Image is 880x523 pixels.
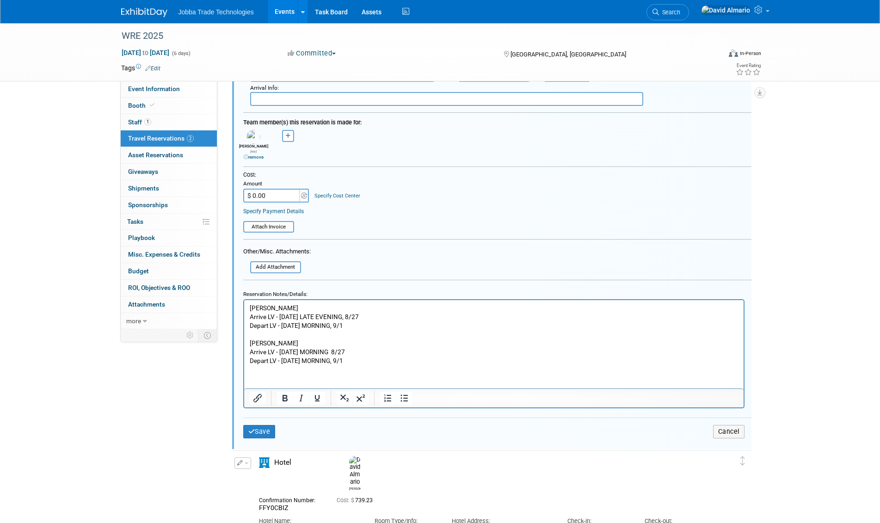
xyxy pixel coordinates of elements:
[511,51,626,58] span: [GEOGRAPHIC_DATA], [GEOGRAPHIC_DATA]
[740,456,745,466] i: Click and drag to move item
[259,457,270,468] i: Hotel
[128,102,156,109] span: Booth
[121,164,217,180] a: Giveaways
[243,171,751,179] div: Cost:
[121,246,217,263] a: Misc. Expenses & Credits
[182,329,198,341] td: Personalize Event Tab Strip
[729,49,738,57] img: Format-Inperson.png
[259,504,288,511] span: FFY0CBIZ
[337,497,376,504] span: 739.23
[121,98,217,114] a: Booth
[121,130,217,147] a: Travel Reservations2
[127,218,143,225] span: Tasks
[187,135,194,142] span: 2
[121,214,217,230] a: Tasks
[128,251,200,258] span: Misc. Expenses & Credits
[349,486,361,491] div: David Almario
[243,247,311,258] div: Other/Misc. Attachments:
[144,118,151,125] span: 1
[293,392,309,405] button: Italic
[128,185,159,192] span: Shipments
[243,114,751,128] div: Team member(s) this reservation is made for:
[309,392,325,405] button: Underline
[128,168,158,175] span: Giveaways
[128,234,155,241] span: Playbook
[128,85,180,92] span: Event Information
[128,118,151,126] span: Staff
[145,65,160,72] a: Edit
[239,144,269,160] div: [PERSON_NAME]
[126,317,141,325] span: more
[353,392,369,405] button: Superscript
[284,49,339,58] button: Committed
[337,392,352,405] button: Subscript
[250,85,279,91] small: :
[128,201,168,209] span: Sponsorships
[314,193,360,199] a: Specify Cost Center
[121,280,217,296] a: ROI, Objectives & ROO
[121,63,160,73] td: Tags
[121,147,217,163] a: Asset Reservations
[150,103,154,108] i: Booth reservation complete
[243,180,310,189] div: Amount
[121,263,217,279] a: Budget
[171,50,191,56] span: (6 days)
[274,458,291,467] span: Hotel
[244,300,744,388] iframe: Rich Text Area
[349,456,361,486] img: David Almario
[128,301,165,308] span: Attachments
[121,114,217,130] a: Staff1
[736,63,761,68] div: Event Rating
[659,9,680,16] span: Search
[121,197,217,213] a: Sponsorships
[244,154,264,160] a: remove
[666,48,762,62] div: Event Format
[380,392,396,405] button: Numbered list
[121,313,217,329] a: more
[701,5,751,15] img: David Almario
[250,392,265,405] button: Insert/edit link
[243,425,276,438] button: Save
[198,329,217,341] td: Toggle Event Tabs
[121,8,167,17] img: ExhibitDay
[243,287,745,299] div: Reservation Notes/Details:
[128,284,190,291] span: ROI, Objectives & ROO
[178,8,254,16] span: Jobba Trade Technologies
[259,494,323,504] div: Confirmation Number:
[118,28,707,44] div: WRE 2025
[121,180,217,197] a: Shipments
[646,4,689,20] a: Search
[277,392,293,405] button: Bold
[121,230,217,246] a: Playbook
[347,456,363,491] div: David Almario
[128,267,149,275] span: Budget
[396,392,412,405] button: Bullet list
[121,296,217,313] a: Attachments
[141,49,150,56] span: to
[250,149,257,154] span: (me)
[128,135,194,142] span: Travel Reservations
[128,151,183,159] span: Asset Reservations
[243,208,304,215] a: Specify Payment Details
[337,497,355,504] span: Cost: $
[713,425,745,438] button: Cancel
[121,49,170,57] span: [DATE] [DATE]
[250,85,277,91] span: Arrival Info
[121,81,217,97] a: Event Information
[739,50,761,57] div: In-Person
